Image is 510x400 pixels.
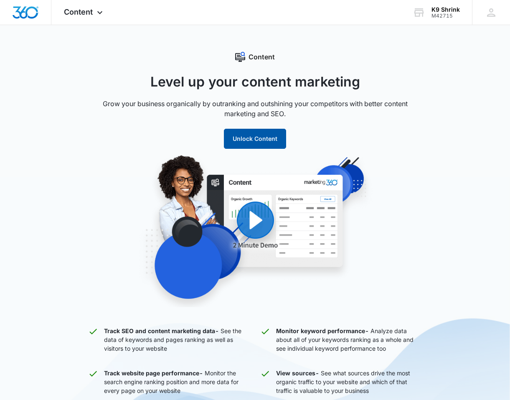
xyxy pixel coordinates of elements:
img: Content [96,155,414,307]
h1: Level up your content marketing [88,72,422,92]
p: See what sources drive the most organic traffic to your website and which of that traffic is valu... [276,369,422,395]
p: Analyze data about all of your keywords ranking as a whole and see individual keyword performance... [276,326,422,353]
div: Content [88,52,422,62]
span: Content [64,8,93,16]
div: account id [431,13,460,19]
a: Unlock Content [224,135,286,142]
strong: View sources - [276,369,319,377]
strong: Monitor keyword performance - [276,327,369,334]
p: See the data of keywords and pages ranking as well as visitors to your website [104,326,250,353]
strong: Track website page performance - [104,369,203,377]
strong: Track SEO and content marketing data - [104,327,219,334]
div: account name [431,6,460,13]
button: Unlock Content [224,129,286,149]
p: Grow your business organically by outranking and outshining your competitors with better content ... [88,99,422,119]
p: Monitor the search engine ranking position and more data for every page on your website [104,369,250,395]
